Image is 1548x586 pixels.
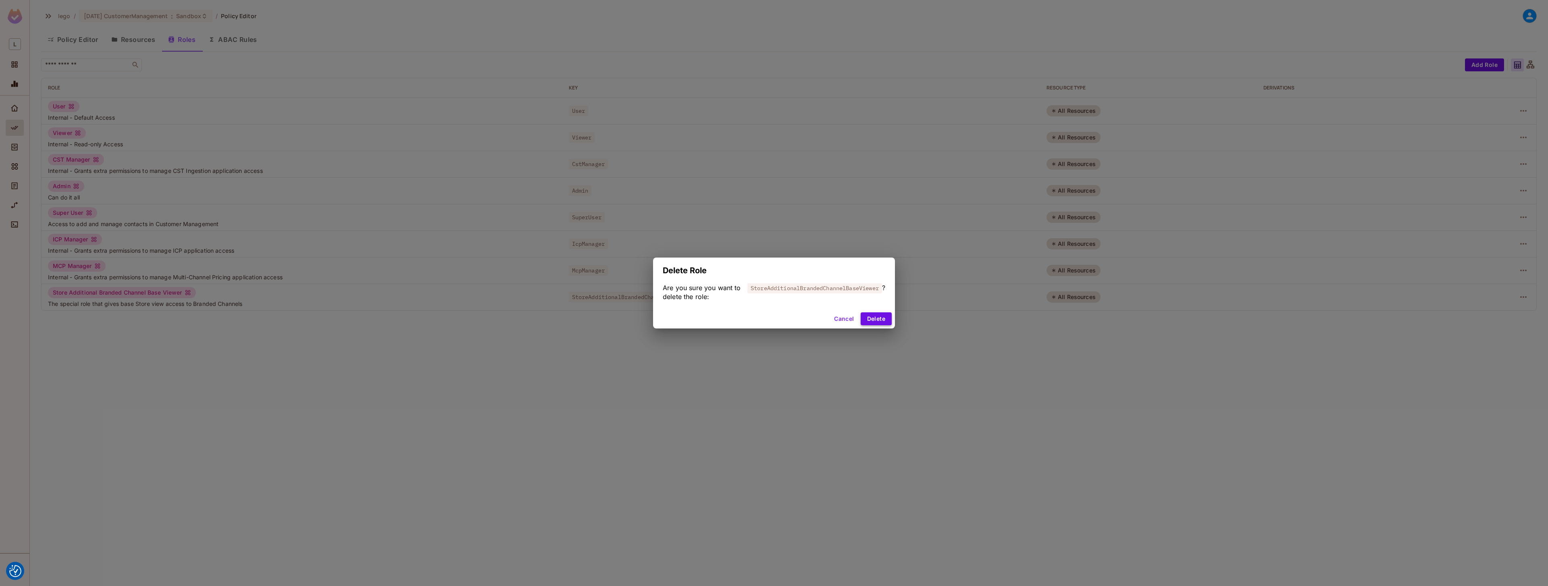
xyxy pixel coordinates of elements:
[653,258,895,283] h2: Delete Role
[861,312,892,325] button: Delete
[663,283,885,301] span: Are you sure you want to delete the role: ?
[747,283,882,293] span: StoreAdditionalBrandedChannelBaseViewer
[9,565,21,577] img: Revisit consent button
[9,565,21,577] button: Consent Preferences
[831,312,857,325] button: Cancel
